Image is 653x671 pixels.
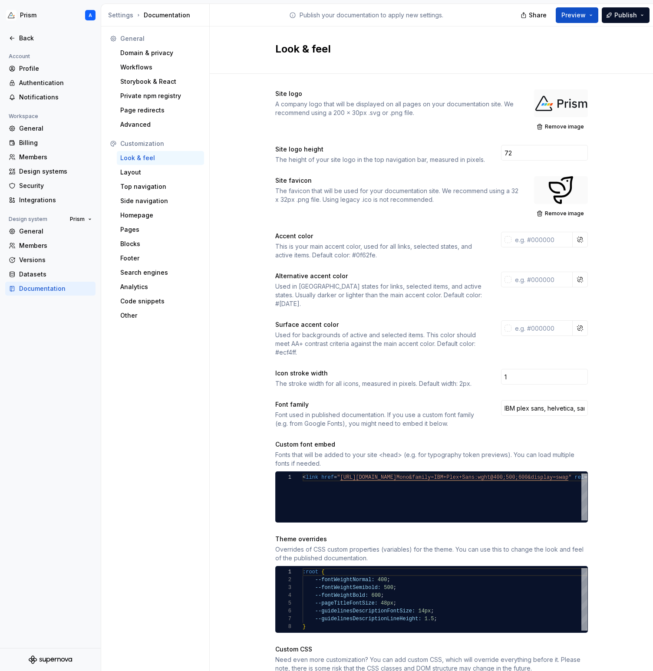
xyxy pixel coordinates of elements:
a: Security [5,179,96,193]
span: = [334,474,337,480]
div: Workflows [120,63,201,72]
div: General [19,124,92,133]
span: --guidelinesDescriptionFontSize: [315,608,415,614]
div: Icon stroke width [275,369,485,378]
div: Homepage [120,211,201,220]
p: Publish your documentation to apply new settings. [300,11,443,20]
span: --fontWeightSemibold: [315,585,380,591]
div: Design systems [19,167,92,176]
span: 14px [418,608,431,614]
h2: Look & feel [275,42,577,56]
span: } [303,624,306,630]
button: Remove image [534,121,588,133]
div: General [19,227,92,236]
a: Code snippets [117,294,204,308]
div: Footer [120,254,201,263]
a: Pages [117,223,204,237]
div: Billing [19,138,92,147]
div: 7 [276,615,291,623]
div: The height of your site logo in the top navigation bar, measured in pixels. [275,155,485,164]
div: Fonts that will be added to your site <head> (e.g. for typography token previews). You can load m... [275,451,588,468]
span: [URL][DOMAIN_NAME] [340,474,396,480]
div: Code snippets [120,297,201,306]
span: Mono&family=IBM+Plex+Sans:wght@400;500;600&display [396,474,553,480]
div: 2 [276,576,291,584]
button: PrismA [2,6,99,25]
a: Members [5,239,96,253]
div: Documentation [19,284,92,293]
div: General [120,34,201,43]
div: Top navigation [120,182,201,191]
span: < [303,474,306,480]
span: --guidelinesDescriptionLineHeight: [315,616,421,622]
a: Look & feel [117,151,204,165]
a: Authentication [5,76,96,90]
a: General [5,224,96,238]
span: " [337,474,340,480]
span: ; [434,616,437,622]
a: Workflows [117,60,204,74]
span: =swap [553,474,568,480]
span: ; [393,600,396,606]
div: Overrides of CSS custom properties (variables) for the theme. You can use this to change the look... [275,545,588,562]
a: Page redirects [117,103,204,117]
div: Security [19,181,92,190]
a: Documentation [5,282,96,296]
a: Back [5,31,96,45]
input: e.g. #000000 [511,232,573,247]
div: Domain & privacy [120,49,201,57]
div: Private npm registry [120,92,201,100]
div: Blocks [120,240,201,248]
span: 48px [381,600,393,606]
div: Members [19,241,92,250]
div: Documentation [108,11,206,20]
div: Font used in published documentation. If you use a custom font family (e.g. from Google Fonts), y... [275,411,485,428]
div: A company logo that will be displayed on all pages on your documentation site. We recommend using... [275,100,518,117]
span: --pageTitleFontSize: [315,600,377,606]
div: Surface accent color [275,320,485,329]
a: General [5,122,96,135]
span: ; [393,585,396,591]
span: 400 [377,577,387,583]
span: 1.5 [424,616,434,622]
span: Preview [561,11,586,20]
div: Layout [120,168,201,177]
a: Search engines [117,266,204,280]
input: 2 [501,369,588,385]
div: A [89,12,92,19]
div: Advanced [120,120,201,129]
div: This is your main accent color, used for all links, selected states, and active items. Default co... [275,242,485,260]
div: Versions [19,256,92,264]
div: Analytics [120,283,201,291]
div: The favicon that will be used for your documentation site. We recommend using a 32 x 32px .png fi... [275,187,518,204]
input: Inter, Arial, sans-serif [501,400,588,416]
a: Homepage [117,208,204,222]
a: Integrations [5,193,96,207]
input: e.g. #000000 [511,272,573,287]
div: Back [19,34,92,43]
div: Members [19,153,92,161]
div: Prism [20,11,36,20]
div: Site logo height [275,145,485,154]
div: 4 [276,592,291,599]
button: Publish [602,7,650,23]
div: Site favicon [275,176,518,185]
div: Storybook & React [120,77,201,86]
div: Datasets [19,270,92,279]
span: href [321,474,334,480]
div: Notifications [19,93,92,102]
span: link [306,474,318,480]
div: Font family [275,400,485,409]
span: --fontWeightNormal: [315,577,374,583]
a: Layout [117,165,204,179]
div: Alternative accent color [275,272,485,280]
a: Datasets [5,267,96,281]
div: 3 [276,584,291,592]
div: 1 [276,568,291,576]
button: Remove image [534,207,588,220]
a: Domain & privacy [117,46,204,60]
span: " [568,474,571,480]
div: Workspace [5,111,42,122]
div: Custom font embed [275,440,588,449]
div: Profile [19,64,92,73]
